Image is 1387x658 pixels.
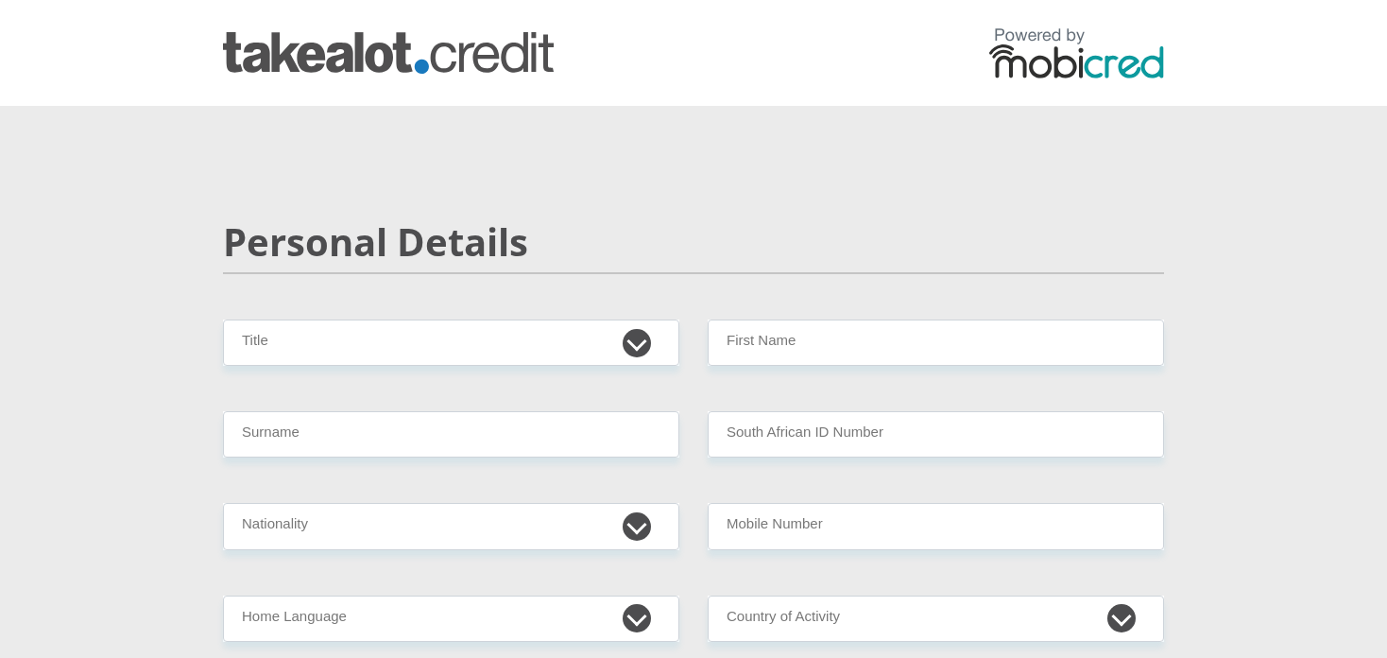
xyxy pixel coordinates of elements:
input: ID Number [708,411,1164,458]
h2: Personal Details [223,219,1164,265]
img: takealot_credit logo [223,32,554,74]
img: powered by mobicred logo [989,27,1164,78]
input: Contact Number [708,503,1164,549]
input: First Name [708,320,1164,366]
input: Surname [223,411,679,458]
